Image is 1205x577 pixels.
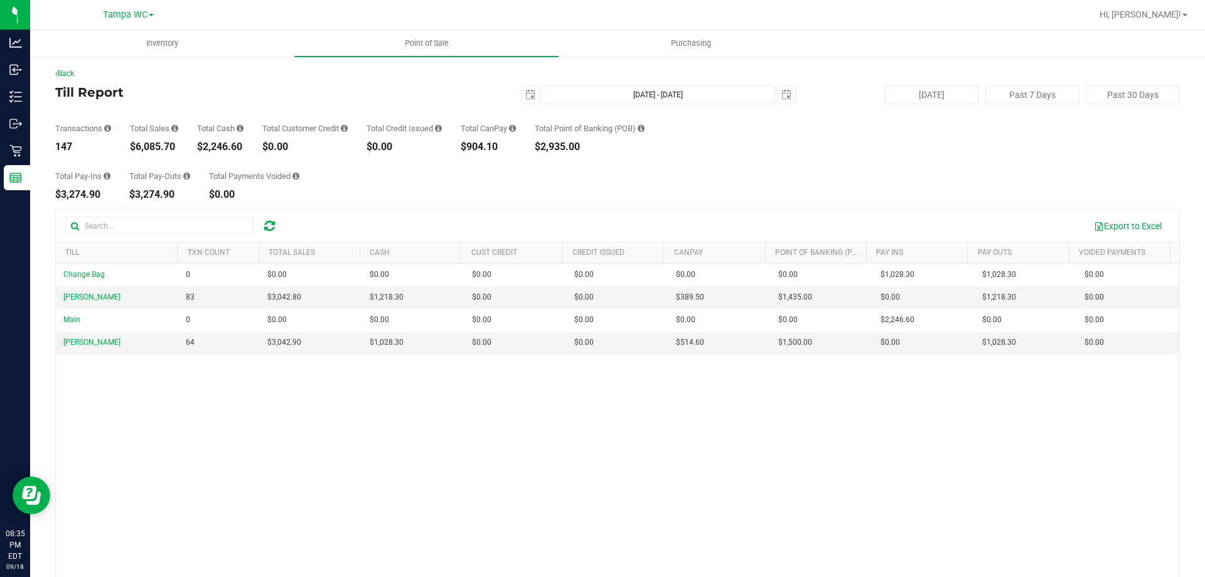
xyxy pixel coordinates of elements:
i: Sum of the successful, non-voided point-of-banking payment transaction amounts, both via payment ... [638,124,645,132]
span: $0.00 [472,314,491,326]
span: $0.00 [370,314,389,326]
span: $0.00 [267,314,287,326]
span: $0.00 [1084,269,1104,281]
span: $0.00 [574,314,594,326]
h4: Till Report [55,85,430,99]
div: $6,085.70 [130,142,178,152]
span: Inventory [129,38,195,49]
span: $0.00 [472,291,491,303]
button: Past 7 Days [985,85,1079,104]
div: Total Cash [197,124,244,132]
span: $1,218.30 [370,291,404,303]
span: $0.00 [778,269,798,281]
span: 83 [186,291,195,303]
span: $0.00 [881,291,900,303]
a: Point of Sale [294,30,559,57]
span: $1,500.00 [778,337,812,348]
span: $1,218.30 [982,291,1016,303]
a: Cust Credit [471,248,517,257]
span: [PERSON_NAME] [63,293,120,301]
a: Point of Banking (POB) [775,248,864,257]
span: $0.00 [1084,337,1104,348]
inline-svg: Analytics [9,36,22,49]
span: $0.00 [574,269,594,281]
inline-svg: Outbound [9,117,22,130]
button: Past 30 Days [1086,85,1180,104]
span: Main [63,315,80,324]
span: Point of Sale [388,38,466,49]
span: $3,042.90 [267,337,301,348]
span: 64 [186,337,195,348]
span: $0.00 [574,291,594,303]
span: $0.00 [982,314,1002,326]
span: select [778,86,795,104]
i: Sum of all voided payment transaction amounts (excluding tips and transaction fees) within the da... [292,172,299,180]
i: Sum of all successful, non-voided cash payment transaction amounts (excluding tips and transactio... [237,124,244,132]
span: Change Bag [63,270,105,279]
input: Search... [65,217,254,235]
span: 0 [186,269,190,281]
div: $2,246.60 [197,142,244,152]
span: $0.00 [881,337,900,348]
inline-svg: Reports [9,171,22,184]
span: Tampa WC [103,9,147,20]
i: Count of all successful payment transactions, possibly including voids, refunds, and cash-back fr... [104,124,111,132]
i: Sum of all cash pay-ins added to tills within the date range. [104,172,110,180]
span: 0 [186,314,190,326]
button: [DATE] [885,85,979,104]
span: $2,246.60 [881,314,914,326]
span: $1,435.00 [778,291,812,303]
div: Total Pay-Ins [55,172,110,180]
span: $1,028.30 [982,337,1016,348]
span: select [522,86,539,104]
p: 09/18 [6,562,24,571]
span: $0.00 [472,269,491,281]
a: Cash [370,248,390,257]
a: Pay Outs [978,248,1012,257]
iframe: Resource center [13,477,50,514]
a: Pay Ins [876,248,903,257]
span: Hi, [PERSON_NAME]! [1100,9,1181,19]
i: Sum of all successful refund transaction amounts from purchase returns resulting in account credi... [435,124,442,132]
a: Credit Issued [572,248,624,257]
div: Total Payments Voided [209,172,299,180]
span: $0.00 [370,269,389,281]
i: Sum of all successful, non-voided payment transaction amounts using account credit as the payment... [341,124,348,132]
a: Inventory [30,30,294,57]
a: Till [65,248,79,257]
a: Total Sales [269,248,315,257]
a: TXN Count [188,248,230,257]
span: $1,028.30 [370,337,404,348]
div: Total CanPay [461,124,516,132]
span: $0.00 [472,337,491,348]
div: $3,274.90 [129,190,190,200]
span: [PERSON_NAME] [63,338,120,347]
span: Purchasing [654,38,728,49]
inline-svg: Retail [9,144,22,157]
div: 147 [55,142,111,152]
span: $1,028.30 [982,269,1016,281]
span: $0.00 [574,337,594,348]
span: $389.50 [676,291,704,303]
span: $0.00 [267,269,287,281]
div: Total Customer Credit [262,124,348,132]
button: Export to Excel [1086,215,1170,237]
div: $0.00 [367,142,442,152]
a: Back [55,69,74,78]
div: $0.00 [209,190,299,200]
span: $0.00 [1084,291,1104,303]
a: Voided Payments [1079,248,1145,257]
div: $0.00 [262,142,348,152]
inline-svg: Inbound [9,63,22,76]
span: $1,028.30 [881,269,914,281]
div: Transactions [55,124,111,132]
i: Sum of all successful, non-voided payment transaction amounts (excluding tips and transaction fee... [171,124,178,132]
i: Sum of all successful, non-voided payment transaction amounts using CanPay (as well as manual Can... [509,124,516,132]
div: Total Pay-Outs [129,172,190,180]
p: 08:35 PM EDT [6,528,24,562]
div: Total Sales [130,124,178,132]
span: $0.00 [676,314,695,326]
div: Total Point of Banking (POB) [535,124,645,132]
div: $904.10 [461,142,516,152]
div: $2,935.00 [535,142,645,152]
